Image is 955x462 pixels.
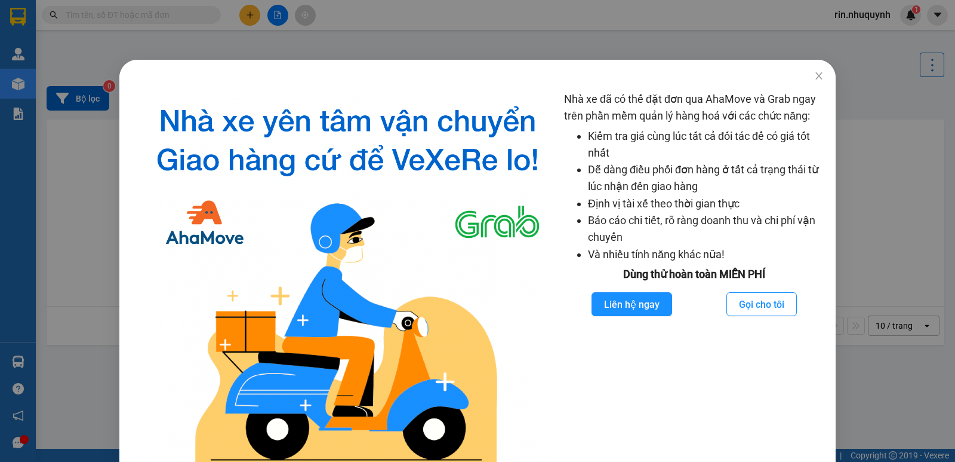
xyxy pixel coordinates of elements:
[592,292,672,316] button: Liên hệ ngay
[588,128,824,162] li: Kiểm tra giá cùng lúc tất cả đối tác để có giá tốt nhất
[739,297,784,312] span: Gọi cho tôi
[814,71,824,81] span: close
[802,60,836,93] button: Close
[588,161,824,195] li: Dễ dàng điều phối đơn hàng ở tất cả trạng thái từ lúc nhận đến giao hàng
[588,195,824,212] li: Định vị tài xế theo thời gian thực
[588,212,824,246] li: Báo cáo chi tiết, rõ ràng doanh thu và chi phí vận chuyển
[588,246,824,263] li: Và nhiều tính năng khác nữa!
[726,292,797,316] button: Gọi cho tôi
[604,297,660,312] span: Liên hệ ngay
[564,266,824,283] div: Dùng thử hoàn toàn MIỄN PHÍ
